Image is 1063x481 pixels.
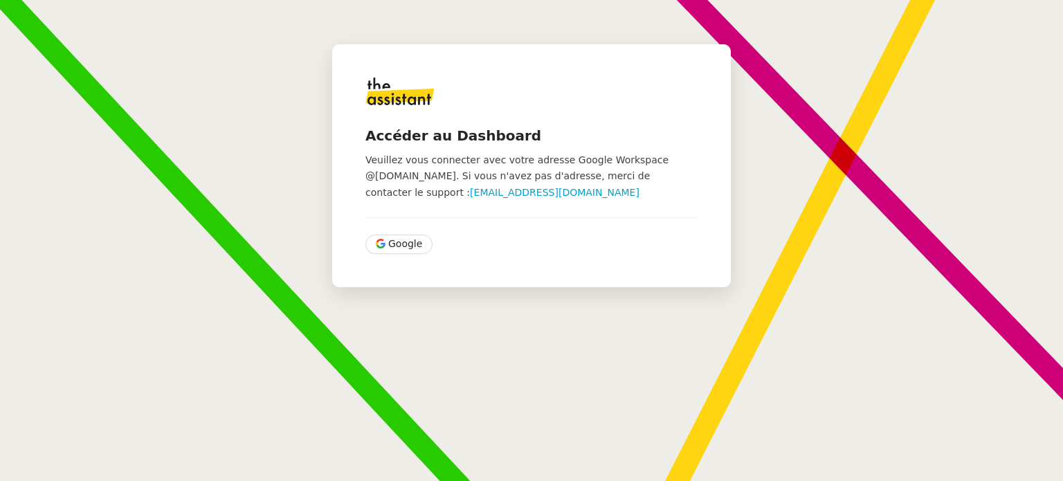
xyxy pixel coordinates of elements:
a: [EMAIL_ADDRESS][DOMAIN_NAME] [470,187,639,198]
span: Veuillez vous connecter avec votre adresse Google Workspace @[DOMAIN_NAME]. Si vous n'avez pas d'... [365,154,669,198]
img: logo [365,78,435,105]
button: Google [365,235,433,254]
span: Google [388,236,422,252]
h4: Accéder au Dashboard [365,126,698,145]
